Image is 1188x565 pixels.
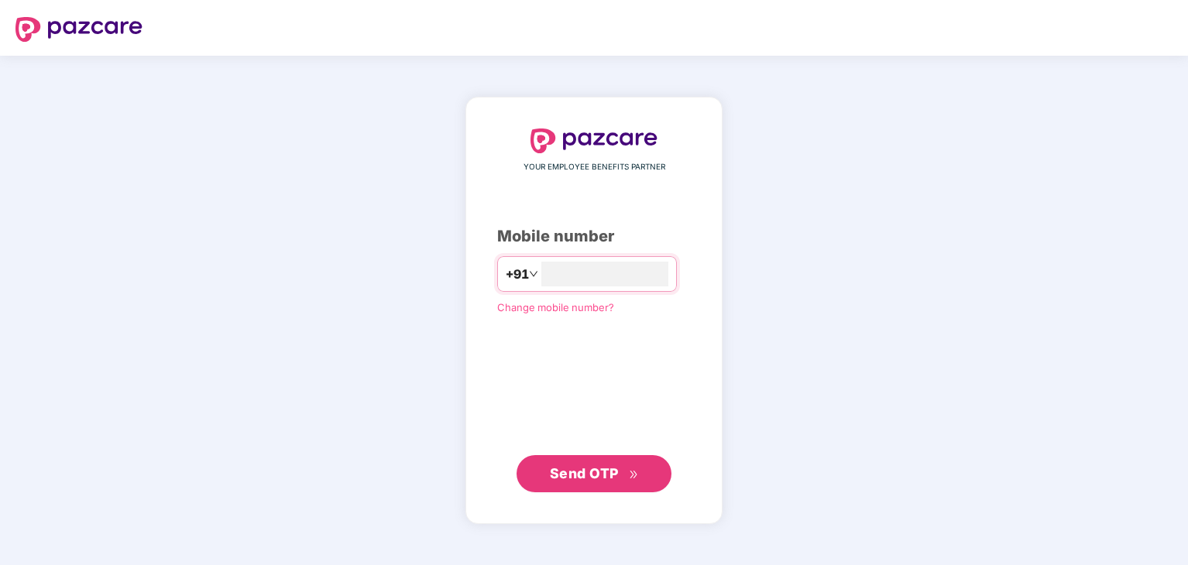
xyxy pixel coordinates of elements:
[506,265,529,284] span: +91
[497,301,614,313] a: Change mobile number?
[517,455,671,492] button: Send OTPdouble-right
[629,470,639,480] span: double-right
[550,465,619,481] span: Send OTP
[15,17,142,42] img: logo
[530,128,658,153] img: logo
[524,161,665,173] span: YOUR EMPLOYEE BENEFITS PARTNER
[497,224,691,248] div: Mobile number
[529,269,538,279] span: down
